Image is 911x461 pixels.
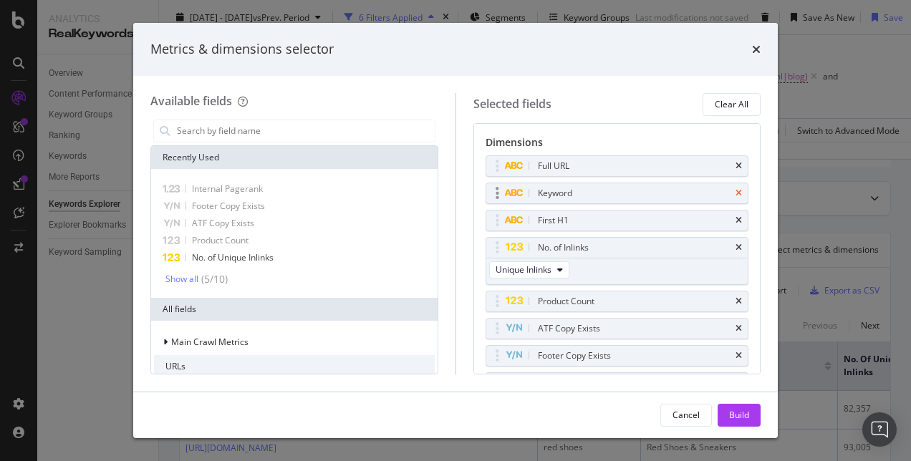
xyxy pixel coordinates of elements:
div: Clear All [715,98,748,110]
div: times [736,351,742,360]
div: Show all [165,274,198,284]
div: Metrics & dimensions selector [150,40,334,59]
div: ATF Copy Exists [538,321,600,336]
div: times [736,189,742,198]
button: Build [718,404,761,427]
span: ATF Copy Exists [192,217,254,229]
div: No. of Inlinks [538,241,589,255]
div: times [736,297,742,306]
span: No. of Unique Inlinks [192,251,274,263]
span: Main Crawl Metrics [171,336,249,348]
div: ATF Copy Existstimes [486,318,749,339]
div: Available fields [150,93,232,109]
div: Cancel [673,409,700,421]
div: URLs [154,355,435,378]
span: Unique Inlinks [496,263,551,276]
button: Clear All [703,93,761,116]
div: Recently Used [151,146,438,169]
div: times [736,243,742,252]
div: Selected fields [473,96,551,112]
div: First H1 [538,213,569,228]
div: Footer Copy Exists [538,349,611,363]
span: Footer Copy Exists [192,200,265,212]
div: First H1times [486,210,749,231]
button: Unique Inlinks [489,261,569,278]
span: Internal Pagerank [192,183,263,195]
div: times [736,324,742,333]
div: All fields [151,298,438,321]
div: times [736,162,742,170]
div: Internal Pageranktimes [486,372,749,394]
span: Product Count [192,234,249,246]
div: ( 5 / 10 ) [198,272,228,286]
div: Open Intercom Messenger [862,412,897,447]
div: Dimensions [486,135,749,155]
div: No. of InlinkstimesUnique Inlinks [486,237,749,285]
div: times [752,40,761,59]
div: modal [133,23,778,438]
div: Keywordtimes [486,183,749,204]
div: Full URL [538,159,569,173]
button: Cancel [660,404,712,427]
input: Search by field name [175,120,435,142]
div: Build [729,409,749,421]
div: Footer Copy Existstimes [486,345,749,367]
div: Product Counttimes [486,291,749,312]
div: Full URLtimes [486,155,749,177]
div: times [736,216,742,225]
div: Product Count [538,294,594,309]
div: Keyword [538,186,572,200]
